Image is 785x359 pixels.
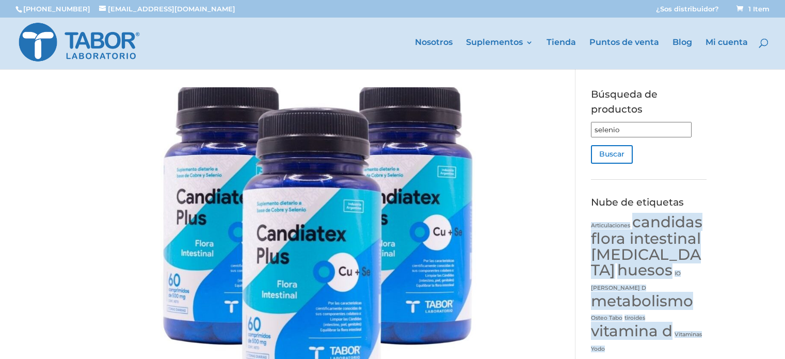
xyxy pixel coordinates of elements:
[591,346,605,352] a: Yodo (1 producto)
[591,195,707,215] h4: Nube de etiquetas
[617,261,672,279] a: huesos (2 productos)
[591,292,693,310] a: metabolismo (2 productos)
[591,322,672,340] a: vitamina d (2 productos)
[591,145,633,164] button: Buscar
[589,39,659,69] a: Puntos de venta
[99,5,235,13] a: [EMAIL_ADDRESS][DOMAIN_NAME]
[466,39,533,69] a: Suplementos
[18,21,141,64] img: Laboratorio Tabor
[547,39,576,69] a: Tienda
[632,213,702,231] a: candidas (2 productos)
[591,245,701,279] a: hipotiroidismo (2 productos)
[591,229,701,247] a: flora intestinal (2 productos)
[656,6,719,18] a: ¿Sos distribuidor?
[734,5,770,13] a: 1 Item
[591,315,622,321] a: Osteo Tabo (1 producto)
[672,39,692,69] a: Blog
[591,270,681,291] a: IO Tabor D (1 producto)
[415,39,453,69] a: Nosotros
[591,222,630,229] a: Articulaciones (1 producto)
[706,39,748,69] a: Mi cuenta
[624,315,645,321] a: tiroides (1 producto)
[591,122,692,137] input: Buscar productos…
[591,87,707,122] h4: Búsqueda de productos
[675,331,702,338] a: Vitaminas (1 producto)
[23,5,90,13] a: [PHONE_NUMBER]
[736,5,770,13] span: 1 Item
